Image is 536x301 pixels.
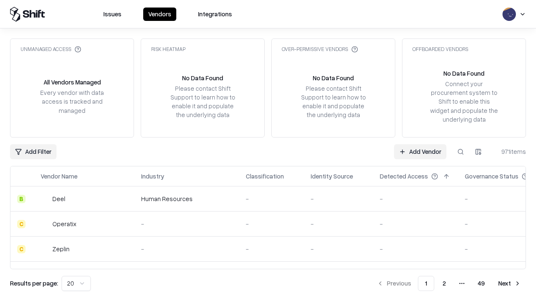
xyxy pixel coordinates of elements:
[193,8,237,21] button: Integrations
[17,195,26,203] div: B
[443,69,484,78] div: No Data Found
[41,245,49,253] img: Zeplin
[21,46,81,53] div: Unmanaged Access
[246,219,297,228] div: -
[493,276,526,291] button: Next
[372,276,526,291] nav: pagination
[168,84,237,120] div: Please contact Shift Support to learn how to enable it and populate the underlying data
[313,74,354,82] div: No Data Found
[380,219,451,228] div: -
[52,194,65,203] div: Deel
[394,144,446,159] a: Add Vendor
[141,219,232,228] div: -
[182,74,223,82] div: No Data Found
[41,195,49,203] img: Deel
[311,219,366,228] div: -
[311,245,366,253] div: -
[10,279,58,288] p: Results per page:
[17,220,26,228] div: C
[52,219,76,228] div: Operatix
[44,78,101,87] div: All Vendors Managed
[37,88,107,115] div: Every vendor with data access is tracked and managed
[143,8,176,21] button: Vendors
[299,84,368,120] div: Please contact Shift Support to learn how to enable it and populate the underlying data
[141,194,232,203] div: Human Resources
[151,46,186,53] div: Risk Heatmap
[282,46,358,53] div: Over-Permissive Vendors
[52,245,70,253] div: Zeplin
[380,172,428,181] div: Detected Access
[311,194,366,203] div: -
[465,172,518,181] div: Governance Status
[436,276,453,291] button: 2
[380,245,451,253] div: -
[41,172,77,181] div: Vendor Name
[10,144,57,159] button: Add Filter
[246,172,284,181] div: Classification
[98,8,126,21] button: Issues
[471,276,492,291] button: 49
[311,172,353,181] div: Identity Source
[412,46,468,53] div: Offboarded Vendors
[418,276,434,291] button: 1
[246,194,297,203] div: -
[246,245,297,253] div: -
[492,147,526,156] div: 971 items
[17,245,26,253] div: C
[380,194,451,203] div: -
[141,172,164,181] div: Industry
[41,220,49,228] img: Operatix
[141,245,232,253] div: -
[429,79,499,124] div: Connect your procurement system to Shift to enable this widget and populate the underlying data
